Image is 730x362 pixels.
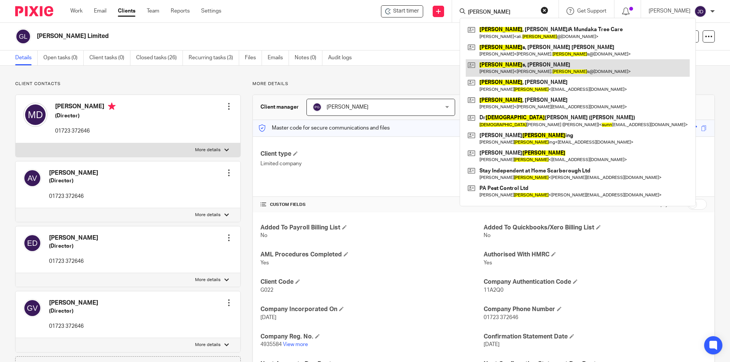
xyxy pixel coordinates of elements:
[49,307,98,315] h5: (Director)
[49,299,98,307] h4: [PERSON_NAME]
[23,103,48,127] img: svg%3E
[195,212,221,218] p: More details
[484,251,707,259] h4: Authorised With HMRC
[195,147,221,153] p: More details
[15,51,38,65] a: Details
[393,7,419,15] span: Start timer
[23,299,41,317] img: svg%3E
[49,177,98,185] h5: (Director)
[484,224,707,232] h4: Added To Quickbooks/Xero Billing List
[15,81,241,87] p: Client contacts
[381,5,423,17] div: George Michaels Limited
[55,127,116,135] p: 01723 372646
[37,32,497,40] h2: [PERSON_NAME] Limited
[260,342,282,347] span: 4935584
[49,193,98,200] p: 01723 372646
[328,51,357,65] a: Audit logs
[195,277,221,283] p: More details
[260,202,484,208] h4: CUSTOM FIELDS
[541,6,548,14] button: Clear
[260,160,484,168] p: Limited company
[260,278,484,286] h4: Client Code
[259,124,390,132] p: Master code for secure communications and files
[260,150,484,158] h4: Client type
[108,103,116,110] i: Primary
[94,7,106,15] a: Email
[70,7,83,15] a: Work
[268,51,289,65] a: Emails
[484,260,492,266] span: Yes
[49,169,98,177] h4: [PERSON_NAME]
[23,234,41,252] img: svg%3E
[245,51,262,65] a: Files
[260,333,484,341] h4: Company Reg. No.
[484,315,518,320] span: 01723 372646
[694,5,706,17] img: svg%3E
[49,322,98,330] p: 01723 372646
[201,7,221,15] a: Settings
[55,112,116,120] h5: (Director)
[136,51,183,65] a: Closed tasks (26)
[43,51,84,65] a: Open tasks (0)
[295,51,322,65] a: Notes (0)
[484,288,503,293] span: 11A2Q0
[577,8,606,14] span: Get Support
[327,104,368,110] span: [PERSON_NAME]
[49,234,98,242] h4: [PERSON_NAME]
[260,305,484,313] h4: Company Incorporated On
[484,305,707,313] h4: Company Phone Number
[484,342,500,347] span: [DATE]
[313,103,322,112] img: svg%3E
[260,251,484,259] h4: AML Procedures Completed
[260,233,267,238] span: No
[260,315,276,320] span: [DATE]
[49,258,98,265] p: 01723 372646
[252,81,715,87] p: More details
[484,233,490,238] span: No
[260,103,299,111] h3: Client manager
[55,103,116,112] h4: [PERSON_NAME]
[15,6,53,16] img: Pixie
[195,342,221,348] p: More details
[49,242,98,250] h5: (Director)
[484,333,707,341] h4: Confirmation Statement Date
[467,9,536,16] input: Search
[23,169,41,187] img: svg%3E
[484,278,707,286] h4: Company Authentication Code
[147,7,159,15] a: Team
[189,51,239,65] a: Recurring tasks (3)
[260,224,484,232] h4: Added To Payroll Billing List
[171,7,190,15] a: Reports
[283,342,308,347] a: View more
[89,51,130,65] a: Client tasks (0)
[260,260,269,266] span: Yes
[118,7,135,15] a: Clients
[260,288,273,293] span: G022
[15,28,31,44] img: svg%3E
[649,7,690,15] p: [PERSON_NAME]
